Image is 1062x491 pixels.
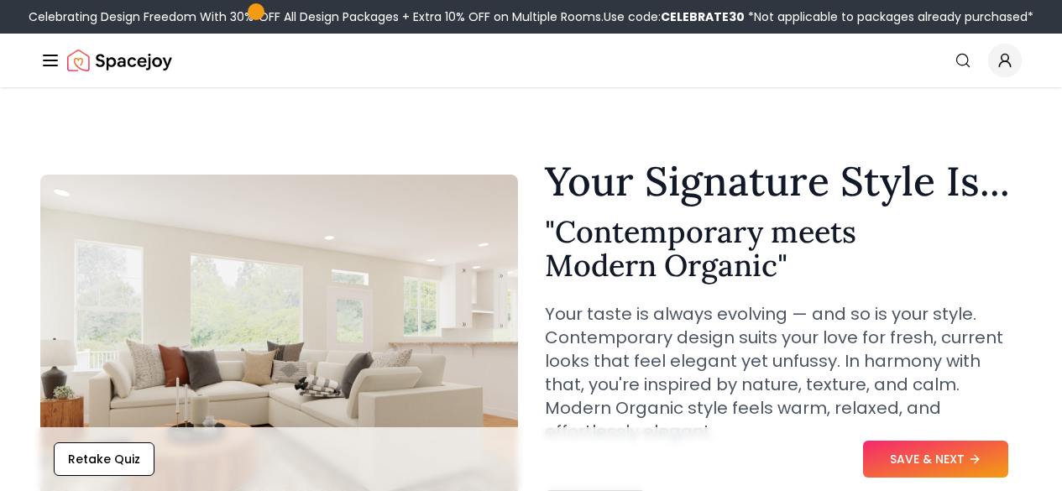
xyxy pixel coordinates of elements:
span: Use code: [604,8,745,25]
h2: " Contemporary meets Modern Organic " [545,215,1023,282]
h1: Your Signature Style Is... [545,161,1023,201]
button: Retake Quiz [54,442,154,476]
button: SAVE & NEXT [863,441,1008,478]
div: Celebrating Design Freedom With 30% OFF All Design Packages + Extra 10% OFF on Multiple Rooms. [29,8,1033,25]
span: *Not applicable to packages already purchased* [745,8,1033,25]
nav: Global [40,34,1022,87]
p: Your taste is always evolving — and so is your style. Contemporary design suits your love for fre... [545,302,1023,443]
img: Spacejoy Logo [67,44,172,77]
a: Spacejoy [67,44,172,77]
b: CELEBRATE30 [661,8,745,25]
